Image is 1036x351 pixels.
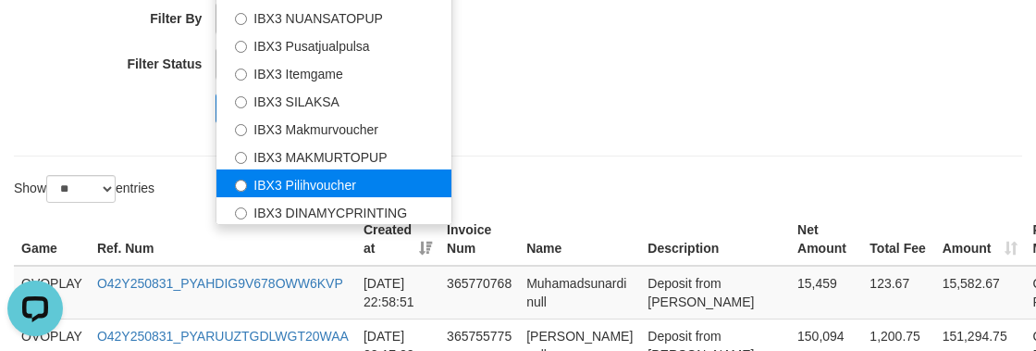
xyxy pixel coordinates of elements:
[519,213,640,266] th: Name
[216,31,451,58] label: IBX3 Pusatjualpulsa
[640,266,790,320] td: Deposit from [PERSON_NAME]
[439,213,519,266] th: Invoice Num
[790,213,862,266] th: Net Amount
[216,169,451,197] label: IBX3 Pilihvoucher
[216,142,451,169] label: IBX3 MAKMURTOPUP
[90,213,356,266] th: Ref. Num
[519,266,640,320] td: Muhamadsunardi null
[235,96,247,108] input: IBX3 SILAKSA
[235,180,247,192] input: IBX3 Pilihvoucher
[7,7,63,63] button: Open LiveChat chat widget
[790,266,862,320] td: 15,459
[216,3,451,31] label: IBX3 NUANSATOPUP
[97,276,343,291] a: O42Y250831_PYAHDIG9V678OWW6KVP
[235,207,247,219] input: IBX3 DINAMYCPRINTING
[216,114,451,142] label: IBX3 Makmurvoucher
[356,266,439,320] td: [DATE] 22:58:51
[235,13,247,25] input: IBX3 NUANSATOPUP
[862,266,934,320] td: 123.67
[14,213,90,266] th: Game
[235,69,247,81] input: IBX3 Itemgame
[97,329,349,344] a: O42Y250831_PYARUUZTGDLWGT20WAA
[46,175,116,203] select: Showentries
[439,266,519,320] td: 365770768
[235,152,247,164] input: IBX3 MAKMURTOPUP
[216,58,451,86] label: IBX3 Itemgame
[935,266,1026,320] td: 15,582.67
[216,197,451,225] label: IBX3 DINAMYCPRINTING
[14,266,90,320] td: OVOPLAY
[216,86,451,114] label: IBX3 SILAKSA
[862,213,934,266] th: Total Fee
[235,41,247,53] input: IBX3 Pusatjualpulsa
[935,213,1026,266] th: Amount: activate to sort column ascending
[356,213,439,266] th: Created at: activate to sort column ascending
[235,124,247,136] input: IBX3 Makmurvoucher
[640,213,790,266] th: Description
[14,175,154,203] label: Show entries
